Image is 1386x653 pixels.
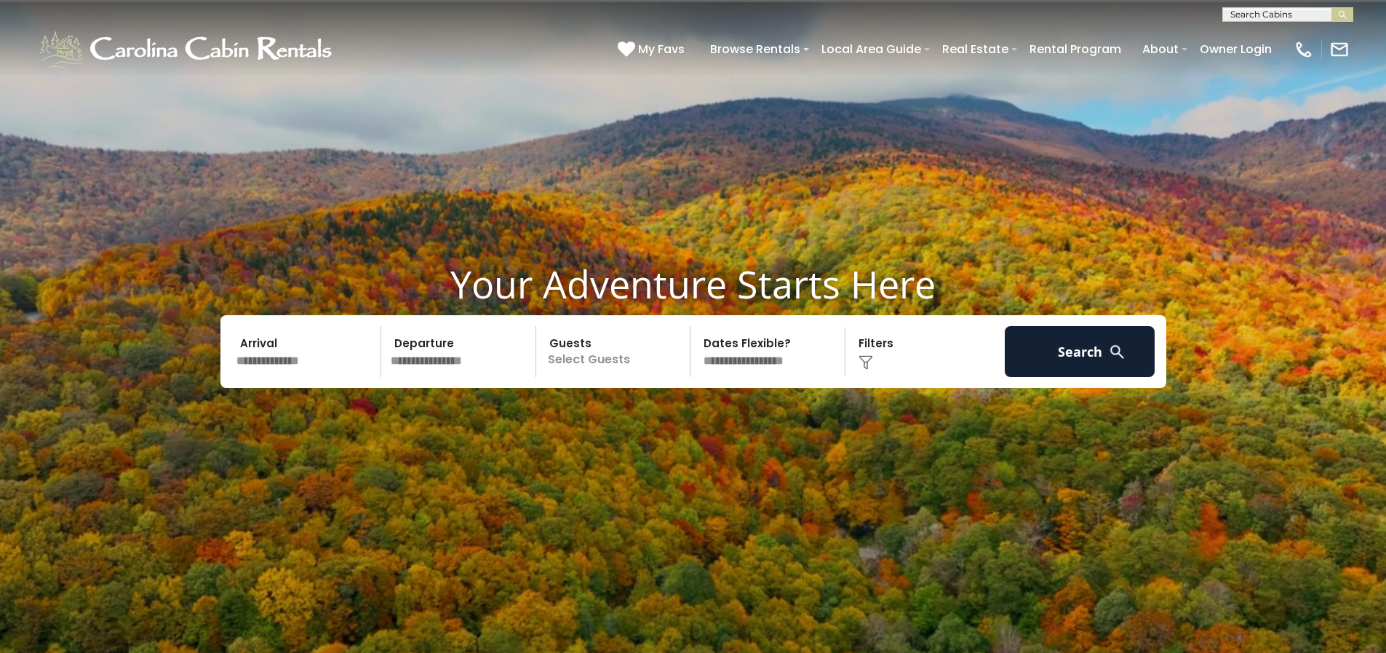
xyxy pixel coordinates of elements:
a: Owner Login [1192,36,1279,62]
h1: Your Adventure Starts Here [11,261,1375,306]
a: Real Estate [935,36,1016,62]
img: filter--v1.png [859,355,873,370]
a: My Favs [618,40,688,59]
a: Rental Program [1022,36,1128,62]
a: About [1135,36,1186,62]
button: Search [1005,326,1155,377]
img: White-1-1-2.png [36,28,338,71]
img: mail-regular-white.png [1329,39,1350,60]
a: Local Area Guide [814,36,928,62]
img: phone-regular-white.png [1294,39,1314,60]
p: Select Guests [541,326,690,377]
img: search-regular-white.png [1108,343,1126,361]
a: Browse Rentals [703,36,808,62]
span: My Favs [638,40,685,58]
